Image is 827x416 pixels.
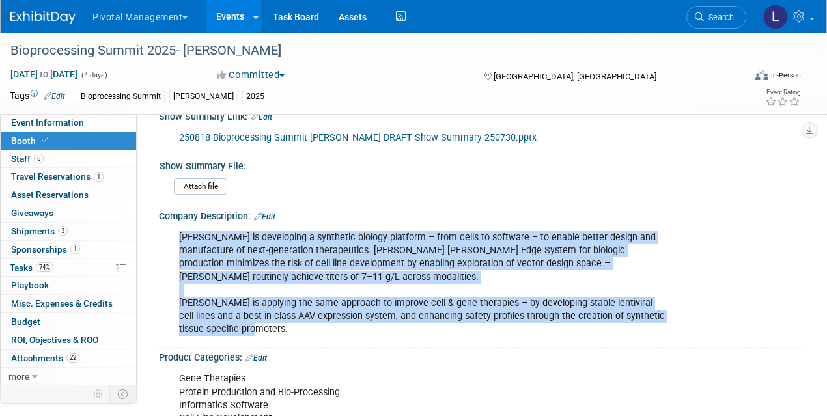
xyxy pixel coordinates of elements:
[11,171,104,182] span: Travel Reservations
[80,71,107,79] span: (4 days)
[245,354,267,363] a: Edit
[159,206,801,223] div: Company Description:
[6,39,733,62] div: Bioprocessing Summit 2025- [PERSON_NAME]
[494,72,656,81] span: [GEOGRAPHIC_DATA], [GEOGRAPHIC_DATA]
[159,348,801,365] div: Product Categories:
[8,371,29,381] span: more
[77,90,165,104] div: Bioprocessing Summit
[11,316,40,327] span: Budget
[11,208,53,218] span: Giveaways
[94,172,104,182] span: 1
[251,113,272,122] a: Edit
[1,259,136,277] a: Tasks74%
[42,137,48,144] i: Booth reservation complete
[38,69,50,79] span: to
[87,385,110,402] td: Personalize Event Tab Strip
[11,335,98,345] span: ROI, Objectives & ROO
[34,154,44,163] span: 6
[1,277,136,294] a: Playbook
[11,154,44,164] span: Staff
[169,90,238,104] div: [PERSON_NAME]
[1,368,136,385] a: more
[1,150,136,168] a: Staff6
[10,262,53,273] span: Tasks
[242,90,268,104] div: 2025
[763,5,788,29] img: Leslie Pelton
[159,107,801,124] div: Show Summary Link:
[765,89,800,96] div: Event Rating
[1,313,136,331] a: Budget
[770,70,801,80] div: In-Person
[704,12,734,22] span: Search
[254,212,275,221] a: Edit
[755,70,768,80] img: Format-Inperson.png
[110,385,137,402] td: Toggle Event Tabs
[11,298,113,309] span: Misc. Expenses & Credits
[1,168,136,186] a: Travel Reservations1
[58,226,68,236] span: 3
[10,68,78,80] span: [DATE] [DATE]
[170,225,674,342] div: [PERSON_NAME] is developing a synthetic biology platform – from cells to software – to enable bet...
[10,11,76,24] img: ExhibitDay
[1,295,136,312] a: Misc. Expenses & Credits
[1,350,136,367] a: Attachments22
[1,186,136,204] a: Asset Reservations
[686,68,802,87] div: Event Format
[44,92,65,101] a: Edit
[1,204,136,222] a: Giveaways
[160,156,795,173] div: Show Summary File:
[36,262,53,272] span: 74%
[11,226,68,236] span: Shipments
[11,135,51,146] span: Booth
[1,241,136,258] a: Sponsorships1
[1,132,136,150] a: Booth
[11,189,89,200] span: Asset Reservations
[11,280,49,290] span: Playbook
[10,89,65,104] td: Tags
[212,68,290,82] button: Committed
[11,117,84,128] span: Event Information
[11,244,80,255] span: Sponsorships
[11,353,79,363] span: Attachments
[686,6,746,29] a: Search
[179,132,537,143] a: 250818 Bioprocessing Summit [PERSON_NAME] DRAFT Show Summary 250730.pptx
[1,114,136,132] a: Event Information
[1,223,136,240] a: Shipments3
[66,353,79,363] span: 22
[1,331,136,349] a: ROI, Objectives & ROO
[70,244,80,254] span: 1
